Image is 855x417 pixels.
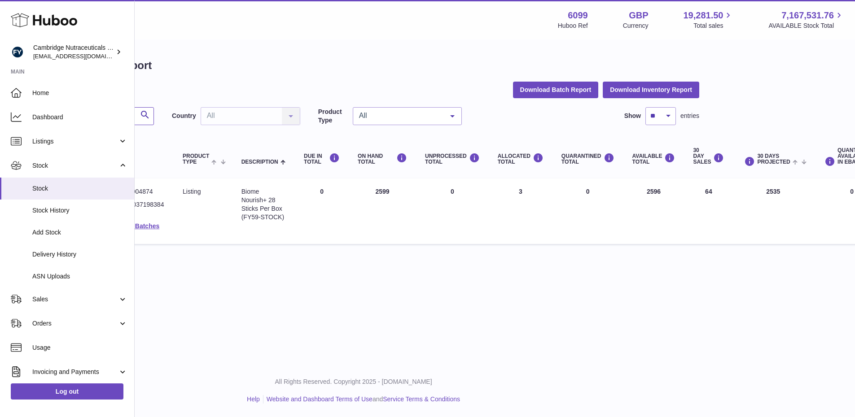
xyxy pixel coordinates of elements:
[8,58,699,73] h1: My Huboo - Inventory report
[32,89,127,97] span: Home
[683,9,733,30] a: 19,281.50 Total sales
[241,159,278,165] span: Description
[295,178,349,244] td: 0
[383,395,460,403] a: Service Terms & Conditions
[183,153,209,165] span: Product Type
[680,112,699,120] span: entries
[684,178,733,244] td: 64
[32,161,118,170] span: Stock
[267,395,373,403] a: Website and Dashboard Terms of Use
[32,319,118,328] span: Orders
[513,82,599,98] button: Download Batch Report
[693,22,733,30] span: Total sales
[349,178,416,244] td: 2599
[629,9,648,22] strong: GBP
[0,378,706,386] p: All Rights Reserved. Copyright 2025 - [DOMAIN_NAME]
[32,343,127,352] span: Usage
[32,137,118,146] span: Listings
[32,272,127,281] span: ASN Uploads
[489,178,552,244] td: 3
[624,112,641,120] label: Show
[32,206,127,215] span: Stock History
[11,383,123,400] a: Log out
[247,395,260,403] a: Help
[623,178,684,244] td: 2596
[781,9,834,22] span: 7,167,531.76
[358,153,407,165] div: ON HAND Total
[603,82,699,98] button: Download Inventory Report
[183,188,201,195] span: listing
[318,108,348,125] label: Product Type
[568,9,588,22] strong: 6099
[768,9,844,30] a: 7,167,531.76 AVAILABLE Stock Total
[757,153,790,165] span: 30 DAYS PROJECTED
[32,184,127,193] span: Stock
[733,178,813,244] td: 2535
[304,153,340,165] div: DUE IN TOTAL
[32,250,127,259] span: Delivery History
[425,153,480,165] div: UNPROCESSED Total
[172,112,196,120] label: Country
[768,22,844,30] span: AVAILABLE Stock Total
[32,113,127,122] span: Dashboard
[33,43,114,61] div: Cambridge Nutraceuticals Ltd
[632,153,675,165] div: AVAILABLE Total
[623,22,649,30] div: Currency
[32,228,127,237] span: Add Stock
[357,111,443,120] span: All
[561,153,614,165] div: QUARANTINED Total
[122,187,165,196] dd: P-1004874
[683,9,723,22] span: 19,281.50
[416,178,489,244] td: 0
[693,148,724,165] div: 30 DAY SALES
[32,295,118,304] span: Sales
[32,368,118,376] span: Invoicing and Payments
[122,200,165,217] dd: 5060371983840
[33,52,132,60] span: [EMAIL_ADDRESS][DOMAIN_NAME]
[498,153,544,165] div: ALLOCATED Total
[241,187,286,222] div: Biome Nourish+ 28 Sticks Per Box (FY59-STOCK)
[11,45,24,59] img: huboo@camnutra.com
[122,222,159,230] a: See Batches
[263,395,460,404] li: and
[586,188,590,195] span: 0
[558,22,588,30] div: Huboo Ref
